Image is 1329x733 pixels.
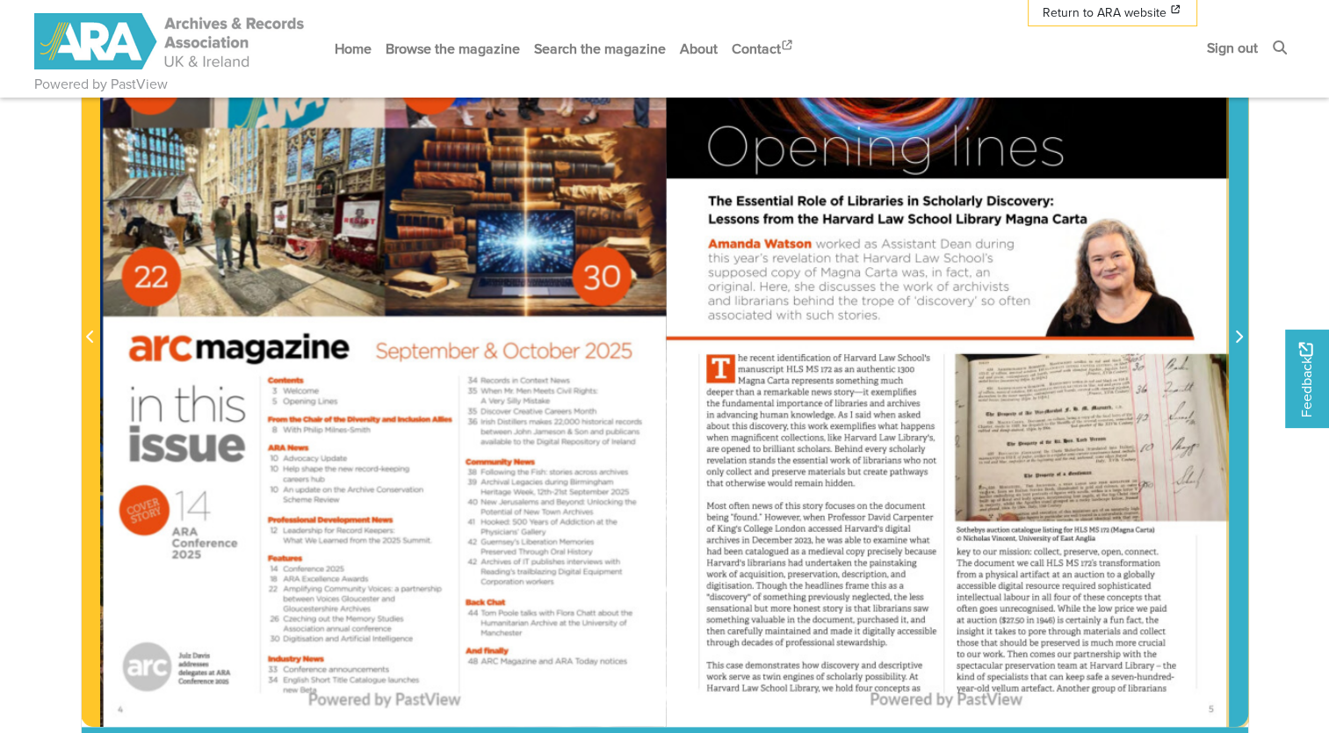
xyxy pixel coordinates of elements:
a: Sign out [1200,25,1265,71]
a: Would you like to provide feedback? [1285,330,1329,428]
a: Home [328,25,379,72]
a: Powered by PastView [34,74,168,95]
a: About [673,25,725,72]
span: Feedback [1296,343,1317,417]
a: Browse the magazine [379,25,527,72]
img: ARA - ARC Magazine | Powered by PastView [34,13,307,69]
a: Search the magazine [527,25,673,72]
span: Return to ARA website [1043,4,1166,22]
a: ARA - ARC Magazine | Powered by PastView logo [34,4,307,80]
a: Contact [725,25,802,72]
